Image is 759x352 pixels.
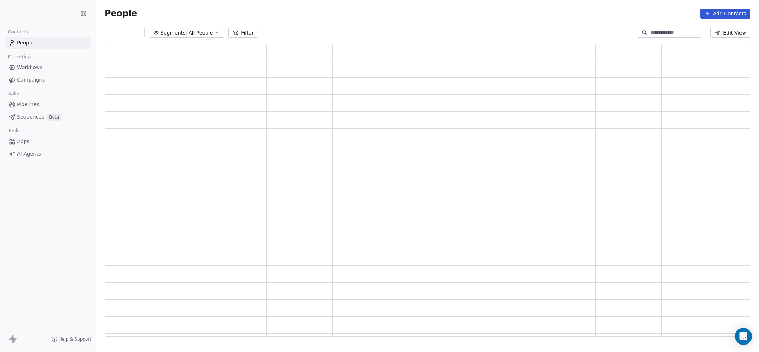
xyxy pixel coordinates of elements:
[17,138,30,145] span: Apps
[6,111,90,123] a: SequencesBeta
[700,9,750,19] button: Add Contacts
[160,29,187,37] span: Segments:
[6,62,90,73] a: Workflows
[17,113,44,121] span: Sequences
[735,328,752,345] div: Open Intercom Messenger
[6,37,90,49] a: People
[17,39,34,47] span: People
[5,125,22,136] span: Tools
[17,150,41,158] span: AI Agents
[17,64,43,71] span: Workflows
[17,76,45,84] span: Campaigns
[6,148,90,160] a: AI Agents
[52,336,91,342] a: Help & Support
[6,99,90,110] a: Pipelines
[17,101,39,108] span: Pipelines
[47,114,61,121] span: Beta
[5,51,34,62] span: Marketing
[6,74,90,86] a: Campaigns
[5,27,31,37] span: Contacts
[6,136,90,147] a: Apps
[5,88,23,99] span: Sales
[228,28,258,38] button: Filter
[189,29,213,37] span: All People
[59,336,91,342] span: Help & Support
[710,28,750,38] button: Edit View
[105,8,137,19] span: People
